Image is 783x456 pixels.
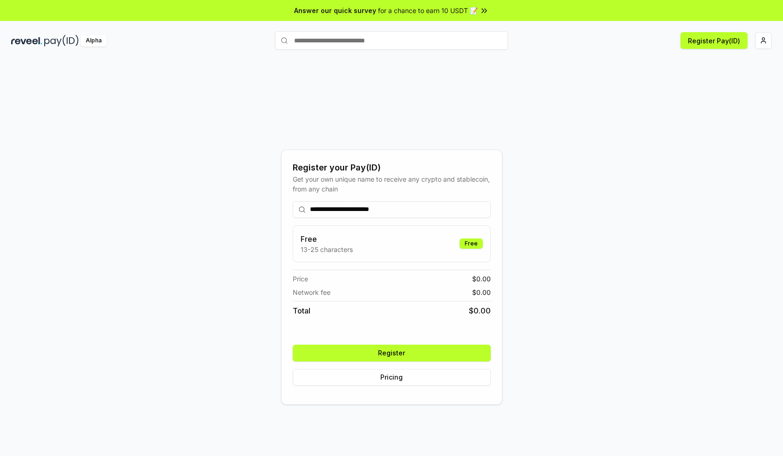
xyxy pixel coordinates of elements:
span: $ 0.00 [472,287,491,297]
span: Answer our quick survey [294,6,376,15]
button: Register [293,345,491,361]
button: Pricing [293,369,491,386]
div: Alpha [81,35,107,47]
span: Network fee [293,287,330,297]
span: for a chance to earn 10 USDT 📝 [378,6,478,15]
div: Register your Pay(ID) [293,161,491,174]
div: Free [460,238,483,249]
div: Get your own unique name to receive any crypto and stablecoin, from any chain [293,174,491,194]
span: $ 0.00 [469,305,491,316]
img: pay_id [44,35,79,47]
h3: Free [301,233,353,245]
p: 13-25 characters [301,245,353,254]
img: reveel_dark [11,35,42,47]
span: $ 0.00 [472,274,491,284]
button: Register Pay(ID) [680,32,748,49]
span: Total [293,305,310,316]
span: Price [293,274,308,284]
